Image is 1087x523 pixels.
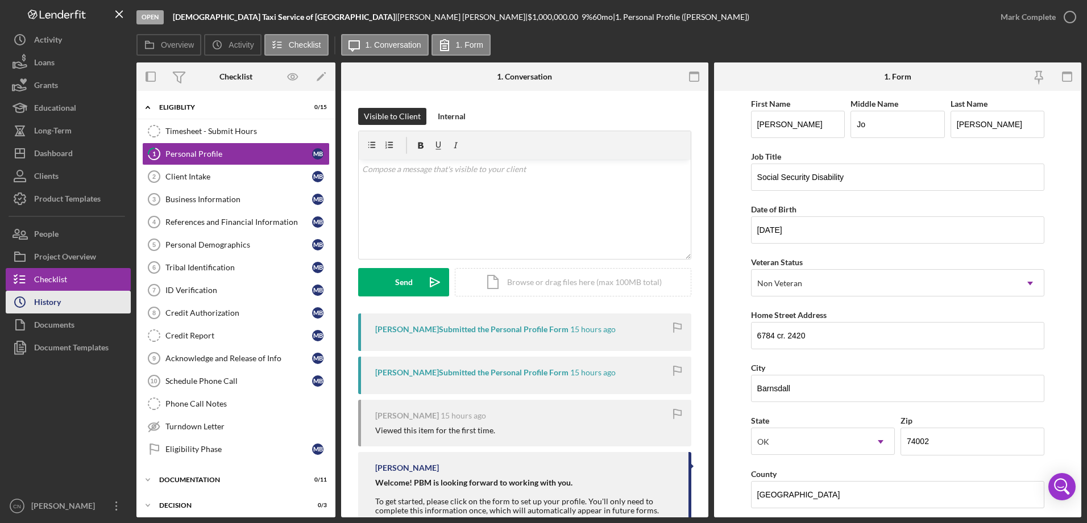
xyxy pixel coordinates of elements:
[34,28,62,54] div: Activity
[136,34,201,56] button: Overview
[6,119,131,142] button: Long-Term
[142,165,330,188] a: 2Client IntakeMB
[751,204,796,214] label: Date of Birth
[6,187,131,210] button: Product Templates
[264,34,329,56] button: Checklist
[142,143,330,165] a: 1Personal ProfileMB
[312,330,323,341] div: M B
[173,12,397,22] div: |
[165,354,312,363] div: Acknowledge and Release of Info
[582,12,592,22] div: 9 %
[570,325,616,334] time: 2025-08-18 21:37
[306,502,327,509] div: 0 / 3
[165,127,329,136] div: Timesheet - Submit Hours
[159,476,298,483] div: Documentation
[165,217,312,227] div: References and Financial Information
[341,34,429,56] button: 1. Conversation
[312,239,323,250] div: M B
[34,313,74,339] div: Documents
[34,187,101,213] div: Product Templates
[152,173,156,180] tspan: 2
[757,437,769,446] div: OK
[165,422,329,431] div: Turndown Letter
[6,291,131,313] button: History
[229,40,254,49] label: Activity
[150,378,157,384] tspan: 10
[6,495,131,517] button: CN[PERSON_NAME]
[34,291,61,316] div: History
[152,150,156,157] tspan: 1
[34,51,55,77] div: Loans
[989,6,1081,28] button: Mark Complete
[432,34,491,56] button: 1. Form
[6,142,131,165] button: Dashboard
[152,355,156,362] tspan: 9
[432,108,471,125] button: Internal
[312,443,323,455] div: M B
[312,375,323,387] div: M B
[142,438,330,461] a: Eligibility PhaseMB
[6,223,131,245] button: People
[142,188,330,211] a: 3Business InformationMB
[1001,6,1056,28] div: Mark Complete
[6,165,131,187] button: Clients
[884,72,911,81] div: 1. Form
[13,503,21,509] text: CN
[142,211,330,233] a: 4References and Financial InformationMB
[6,336,131,359] a: Document Templates
[165,376,312,386] div: Schedule Phone Call
[438,108,466,125] div: Internal
[497,72,552,81] div: 1. Conversation
[204,34,261,56] button: Activity
[142,279,330,302] a: 7ID VerificationMB
[312,216,323,228] div: M B
[152,287,156,294] tspan: 7
[751,152,781,161] label: Job Title
[136,10,164,24] div: Open
[152,264,156,271] tspan: 6
[6,74,131,97] button: Grants
[34,336,109,362] div: Document Templates
[289,40,321,49] label: Checklist
[6,28,131,51] a: Activity
[165,149,312,158] div: Personal Profile
[456,40,483,49] label: 1. Form
[165,195,312,204] div: Business Information
[312,262,323,273] div: M B
[312,194,323,205] div: M B
[901,416,912,425] label: Zip
[219,72,252,81] div: Checklist
[312,148,323,160] div: M B
[152,196,156,203] tspan: 3
[312,284,323,296] div: M B
[142,120,330,143] a: Timesheet - Submit Hours
[34,268,67,294] div: Checklist
[358,108,426,125] button: Visible to Client
[6,313,131,336] button: Documents
[6,51,131,74] button: Loans
[364,108,421,125] div: Visible to Client
[142,370,330,392] a: 10Schedule Phone CallMB
[34,165,59,190] div: Clients
[6,268,131,291] button: Checklist
[165,399,329,408] div: Phone Call Notes
[34,119,72,145] div: Long-Term
[161,40,194,49] label: Overview
[312,171,323,182] div: M B
[34,223,59,248] div: People
[152,219,156,225] tspan: 4
[159,502,298,509] div: Decision
[34,74,58,99] div: Grants
[375,478,572,487] strong: Welcome! PBM is looking forward to working with you.
[142,256,330,279] a: 6Tribal IdentificationMB
[312,307,323,319] div: M B
[528,12,582,22] div: $1,000,000.00
[751,469,777,479] label: County
[570,368,616,377] time: 2025-08-18 21:34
